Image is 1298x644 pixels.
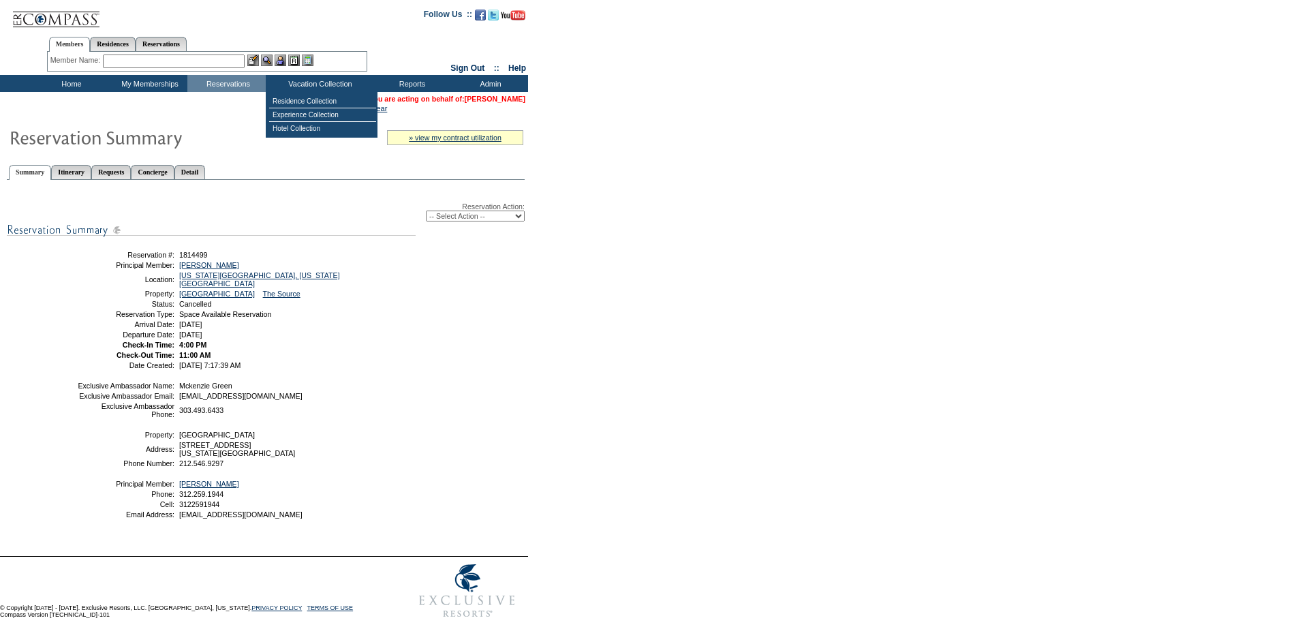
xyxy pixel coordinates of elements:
[179,261,239,269] a: [PERSON_NAME]
[450,63,484,73] a: Sign Out
[406,557,528,625] img: Exclusive Resorts
[77,402,174,418] td: Exclusive Ambassador Phone:
[251,604,302,611] a: PRIVACY POLICY
[266,75,371,92] td: Vacation Collection
[9,123,281,151] img: Reservaton Summary
[49,37,91,52] a: Members
[179,331,202,339] span: [DATE]
[488,10,499,20] img: Follow us on Twitter
[371,75,450,92] td: Reports
[179,406,223,414] span: 303.493.6433
[369,95,525,103] span: You are acting on behalf of:
[77,331,174,339] td: Departure Date:
[77,290,174,298] td: Property:
[179,351,211,359] span: 11:00 AM
[179,500,219,508] span: 3122591944
[269,95,376,108] td: Residence Collection
[247,55,259,66] img: b_edit.gif
[7,202,525,221] div: Reservation Action:
[409,134,501,142] a: » view my contract utilization
[263,290,300,298] a: The Source
[91,165,131,179] a: Requests
[179,382,232,390] span: Mckenzie Green
[465,95,525,103] a: [PERSON_NAME]
[475,10,486,20] img: Become our fan on Facebook
[50,55,103,66] div: Member Name:
[123,341,174,349] strong: Check-In Time:
[179,392,303,400] span: [EMAIL_ADDRESS][DOMAIN_NAME]
[7,221,416,239] img: subTtlResSummary.gif
[501,10,525,20] img: Subscribe to our YouTube Channel
[179,251,208,259] span: 1814499
[77,500,174,508] td: Cell:
[475,14,486,22] a: Become our fan on Facebook
[77,441,174,457] td: Address:
[77,251,174,259] td: Reservation #:
[179,300,211,308] span: Cancelled
[136,37,187,51] a: Reservations
[179,361,241,369] span: [DATE] 7:17:39 AM
[288,55,300,66] img: Reservations
[179,320,202,328] span: [DATE]
[77,490,174,498] td: Phone:
[77,300,174,308] td: Status:
[275,55,286,66] img: Impersonate
[179,341,206,349] span: 4:00 PM
[307,604,354,611] a: TERMS OF USE
[77,459,174,467] td: Phone Number:
[179,310,271,318] span: Space Available Reservation
[109,75,187,92] td: My Memberships
[77,320,174,328] td: Arrival Date:
[187,75,266,92] td: Reservations
[179,290,255,298] a: [GEOGRAPHIC_DATA]
[9,165,51,180] a: Summary
[179,459,223,467] span: 212.546.9297
[174,165,206,179] a: Detail
[508,63,526,73] a: Help
[179,480,239,488] a: [PERSON_NAME]
[494,63,499,73] span: ::
[77,382,174,390] td: Exclusive Ambassador Name:
[179,431,255,439] span: [GEOGRAPHIC_DATA]
[261,55,273,66] img: View
[450,75,528,92] td: Admin
[51,165,91,179] a: Itinerary
[77,310,174,318] td: Reservation Type:
[269,122,376,135] td: Hotel Collection
[77,392,174,400] td: Exclusive Ambassador Email:
[117,351,174,359] strong: Check-Out Time:
[269,108,376,122] td: Experience Collection
[501,14,525,22] a: Subscribe to our YouTube Channel
[369,104,387,112] a: Clear
[179,490,223,498] span: 312.259.1944
[179,441,295,457] span: [STREET_ADDRESS] [US_STATE][GEOGRAPHIC_DATA]
[77,361,174,369] td: Date Created:
[131,165,174,179] a: Concierge
[424,8,472,25] td: Follow Us ::
[77,510,174,519] td: Email Address:
[90,37,136,51] a: Residences
[179,271,340,288] a: [US_STATE][GEOGRAPHIC_DATA], [US_STATE][GEOGRAPHIC_DATA]
[77,480,174,488] td: Principal Member:
[77,431,174,439] td: Property:
[179,510,303,519] span: [EMAIL_ADDRESS][DOMAIN_NAME]
[31,75,109,92] td: Home
[77,271,174,288] td: Location:
[77,261,174,269] td: Principal Member:
[302,55,313,66] img: b_calculator.gif
[488,14,499,22] a: Follow us on Twitter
